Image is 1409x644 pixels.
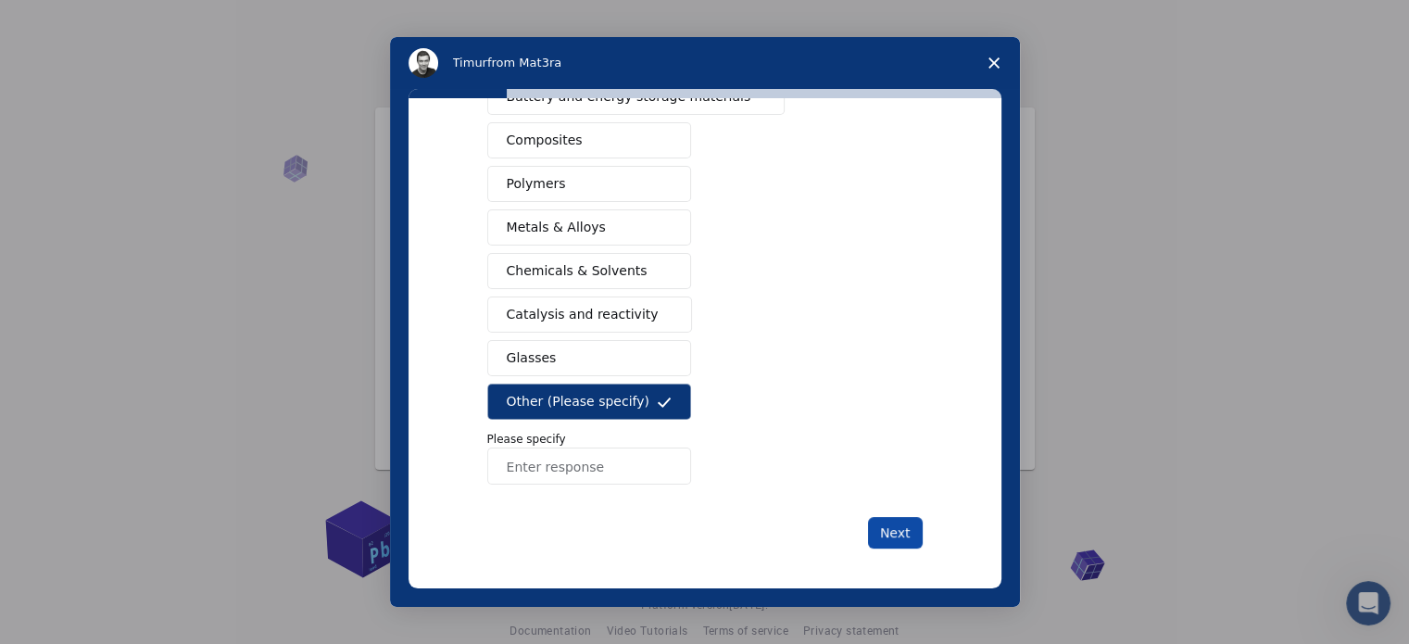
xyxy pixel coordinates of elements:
[968,37,1020,89] span: Close survey
[487,56,561,69] span: from Mat3ra
[487,122,691,158] button: Composites
[487,166,691,202] button: Polymers
[32,13,132,30] span: Υποστήριξη
[507,392,649,411] span: Other (Please specify)
[507,305,659,324] span: Catalysis and reactivity
[507,218,606,237] span: Metals & Alloys
[487,384,691,420] button: Other (Please specify)
[507,261,648,281] span: Chemicals & Solvents
[507,131,583,150] span: Composites
[487,253,691,289] button: Chemicals & Solvents
[507,348,557,368] span: Glasses
[487,340,691,376] button: Glasses
[487,209,691,246] button: Metals & Alloys
[507,174,566,194] span: Polymers
[487,297,693,333] button: Catalysis and reactivity
[487,431,923,448] p: Please specify
[453,56,487,69] span: Timur
[868,517,923,549] button: Next
[409,48,438,78] img: Profile image for Timur
[487,448,691,485] input: Enter response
